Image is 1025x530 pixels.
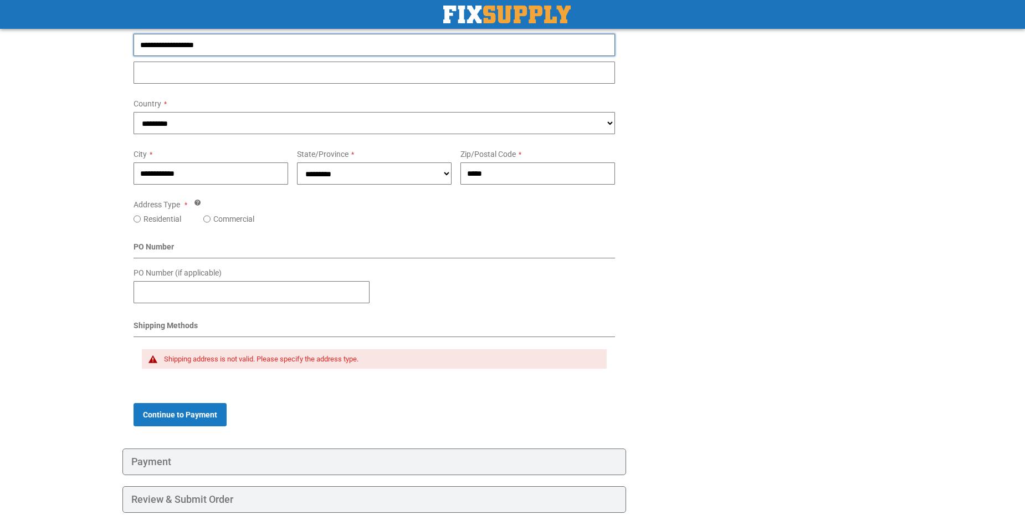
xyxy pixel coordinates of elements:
span: Address Type [134,200,180,209]
span: Street Address [134,21,184,30]
span: State/Province [297,150,348,159]
img: Fix Industrial Supply [443,6,571,23]
button: Continue to Payment [134,403,227,426]
div: Payment [122,449,626,475]
span: Zip/Postal Code [460,150,516,159]
span: City [134,150,147,159]
div: Review & Submit Order [122,486,626,513]
div: PO Number [134,241,615,258]
label: Commercial [213,213,254,225]
a: store logo [443,6,571,23]
div: Shipping address is not valid. Please specify the address type. [164,355,596,364]
span: Continue to Payment [143,410,217,419]
label: Residential [143,213,181,225]
span: Country [134,99,161,108]
div: Shipping Methods [134,320,615,337]
span: PO Number (if applicable) [134,268,222,277]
